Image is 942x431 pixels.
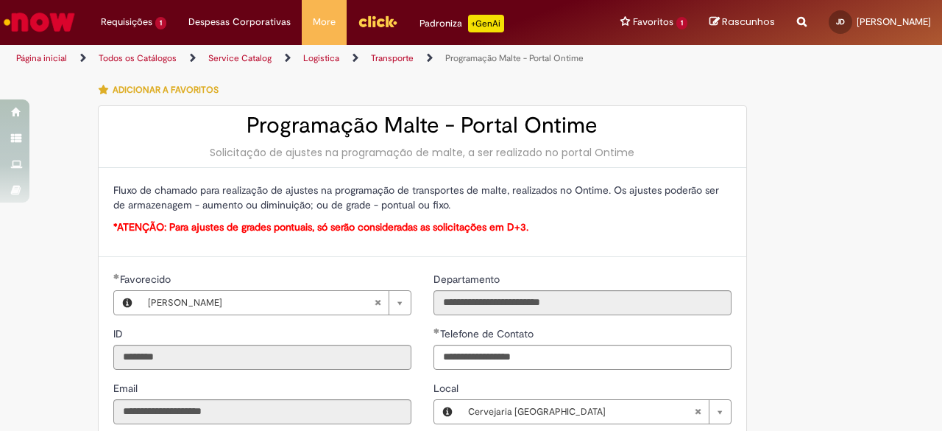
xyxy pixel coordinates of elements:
[633,15,673,29] span: Favoritos
[709,15,775,29] a: Rascunhos
[433,272,503,287] label: Somente leitura - Departamento
[445,52,584,64] a: Programação Malte - Portal Ontime
[676,17,687,29] span: 1
[113,220,528,234] span: *ATENÇÃO: Para ajustes de grades pontuais, só serão consideradas as solicitações em D+3.
[11,45,617,72] ul: Trilhas de página
[358,10,397,32] img: click_logo_yellow_360x200.png
[113,84,219,96] span: Adicionar a Favoritos
[101,15,152,29] span: Requisições
[113,145,732,160] div: Solicitação de ajustes na programação de malte, a ser realizado no portal Ontime
[857,15,931,28] span: [PERSON_NAME]
[419,15,504,32] div: Padroniza
[155,17,166,29] span: 1
[113,345,411,370] input: ID
[208,52,272,64] a: Service Catalog
[113,326,126,341] label: Somente leitura - ID
[433,290,732,315] input: Departamento
[434,400,461,424] button: Local, Visualizar este registro Cervejaria Santa Catarina
[148,291,374,315] span: [PERSON_NAME]
[433,382,461,395] span: Local
[461,400,731,424] a: Cervejaria [GEOGRAPHIC_DATA]Limpar campo Local
[113,183,732,212] p: Fluxo de chamado para realização de ajustes na programação de transportes de malte, realizados no...
[1,7,77,37] img: ServiceNow
[313,15,336,29] span: More
[113,113,732,138] h2: Programação Malte - Portal Ontime
[113,399,411,424] input: Email
[366,291,389,315] abbr: Limpar campo Favorecido
[303,52,339,64] a: Logistica
[687,400,709,424] abbr: Limpar campo Local
[468,400,694,424] span: Cervejaria [GEOGRAPHIC_DATA]
[188,15,291,29] span: Despesas Corporativas
[113,327,126,340] span: Somente leitura - ID
[98,74,227,105] button: Adicionar a Favoritos
[371,52,414,64] a: Transporte
[16,52,67,64] a: Página inicial
[440,327,536,340] span: Telefone de Contato
[114,291,141,315] button: Favorecido, Visualizar este registro Julia Pereira Diniz
[120,273,174,286] span: Necessários - Favorecido
[468,15,504,32] p: +GenAi
[113,273,120,279] span: Obrigatório Preenchido
[141,291,411,315] a: [PERSON_NAME]Limpar campo Favorecido
[722,15,775,29] span: Rascunhos
[113,381,141,396] label: Somente leitura - Email
[433,345,732,370] input: Telefone de Contato
[433,328,440,334] span: Obrigatório Preenchido
[99,52,177,64] a: Todos os Catálogos
[836,17,845,27] span: JD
